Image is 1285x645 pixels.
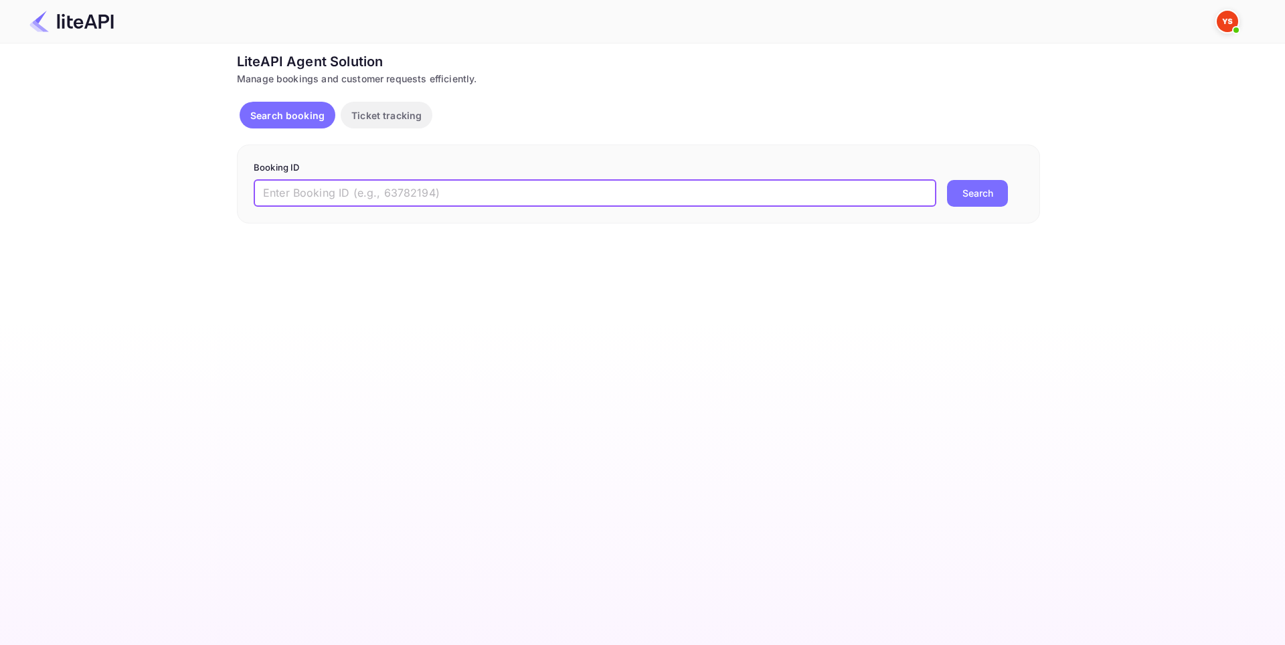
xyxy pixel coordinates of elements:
img: LiteAPI Logo [29,11,114,32]
p: Ticket tracking [351,108,422,122]
div: Manage bookings and customer requests efficiently. [237,72,1040,86]
div: LiteAPI Agent Solution [237,52,1040,72]
button: Search [947,180,1008,207]
p: Search booking [250,108,325,122]
input: Enter Booking ID (e.g., 63782194) [254,180,936,207]
img: Yandex Support [1217,11,1238,32]
p: Booking ID [254,161,1023,175]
